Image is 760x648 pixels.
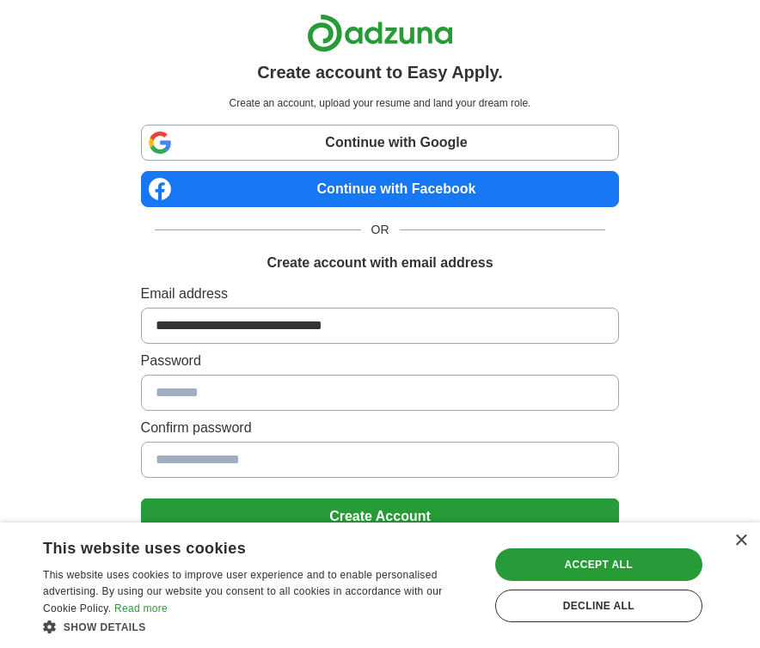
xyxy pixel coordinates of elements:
[495,590,702,622] div: Decline all
[43,533,432,559] div: This website uses cookies
[141,498,620,535] button: Create Account
[141,284,620,304] label: Email address
[114,602,168,614] a: Read more, opens a new window
[734,535,747,547] div: Close
[307,14,453,52] img: Adzuna logo
[144,95,616,111] p: Create an account, upload your resume and land your dream role.
[43,618,475,635] div: Show details
[267,253,493,273] h1: Create account with email address
[141,351,620,371] label: Password
[64,621,146,633] span: Show details
[43,569,442,615] span: This website uses cookies to improve user experience and to enable personalised advertising. By u...
[141,418,620,438] label: Confirm password
[495,548,702,581] div: Accept all
[361,221,400,239] span: OR
[257,59,503,85] h1: Create account to Easy Apply.
[141,125,620,161] a: Continue with Google
[141,171,620,207] a: Continue with Facebook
